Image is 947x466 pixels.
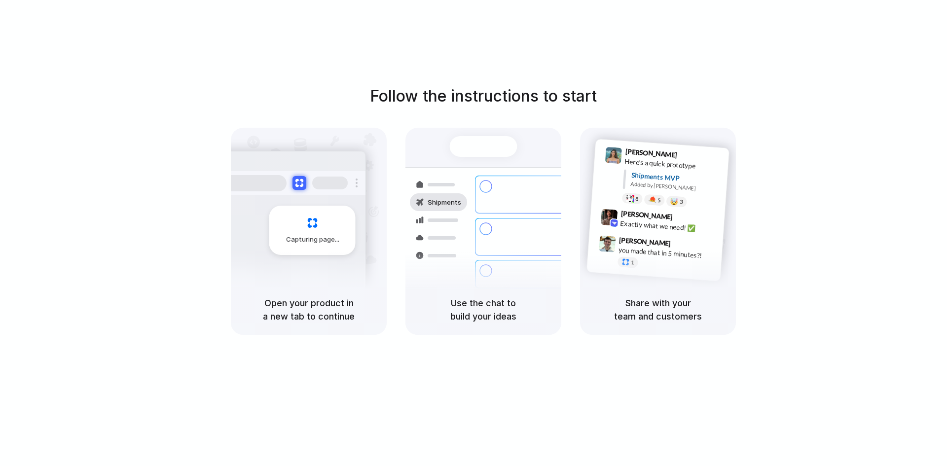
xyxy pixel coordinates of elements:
div: Exactly what we need! ✅ [620,218,719,235]
span: 1 [631,260,634,265]
span: [PERSON_NAME] [625,146,677,160]
span: [PERSON_NAME] [619,235,671,249]
span: Shipments [428,198,461,208]
div: Added by [PERSON_NAME] [630,180,721,194]
span: Capturing page [286,235,341,245]
span: 9:47 AM [674,239,694,251]
h5: Use the chat to build your ideas [417,296,549,323]
h5: Share with your team and customers [592,296,724,323]
span: 3 [680,199,683,205]
div: you made that in 5 minutes?! [618,245,717,261]
span: 5 [657,198,661,203]
span: [PERSON_NAME] [620,208,673,222]
div: 🤯 [670,198,679,205]
div: Here's a quick prototype [624,156,723,173]
span: 8 [635,196,639,202]
span: 9:42 AM [676,213,696,225]
span: 9:41 AM [680,151,700,163]
div: Shipments MVP [631,170,722,186]
h5: Open your product in a new tab to continue [243,296,375,323]
h1: Follow the instructions to start [370,84,597,108]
